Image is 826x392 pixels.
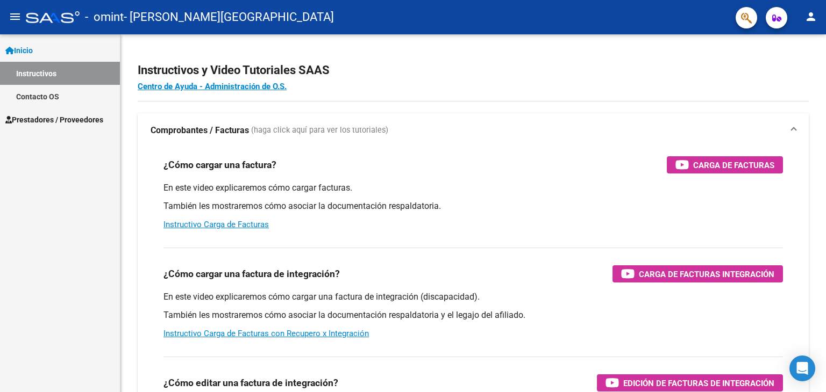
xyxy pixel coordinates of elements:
mat-icon: menu [9,10,22,23]
span: (haga click aquí para ver los tutoriales) [251,125,388,136]
p: También les mostraremos cómo asociar la documentación respaldatoria y el legajo del afiliado. [163,309,783,321]
p: También les mostraremos cómo asociar la documentación respaldatoria. [163,200,783,212]
h3: ¿Cómo editar una factura de integración? [163,375,338,390]
span: Edición de Facturas de integración [623,376,774,390]
a: Instructivo Carga de Facturas [163,220,269,229]
a: Instructivo Carga de Facturas con Recupero x Integración [163,329,369,338]
p: En este video explicaremos cómo cargar una factura de integración (discapacidad). [163,291,783,303]
h3: ¿Cómo cargar una factura? [163,157,276,172]
mat-expansion-panel-header: Comprobantes / Facturas (haga click aquí para ver los tutoriales) [138,113,809,148]
strong: Comprobantes / Facturas [151,125,249,136]
div: Open Intercom Messenger [789,355,815,381]
span: Carga de Facturas [693,158,774,172]
span: Inicio [5,45,33,56]
mat-icon: person [804,10,817,23]
h2: Instructivos y Video Tutoriales SAAS [138,60,809,81]
span: Prestadores / Proveedores [5,114,103,126]
p: En este video explicaremos cómo cargar facturas. [163,182,783,194]
a: Centro de Ayuda - Administración de O.S. [138,82,287,91]
button: Carga de Facturas Integración [613,265,783,282]
span: - omint [85,5,124,29]
span: - [PERSON_NAME][GEOGRAPHIC_DATA] [124,5,334,29]
h3: ¿Cómo cargar una factura de integración? [163,266,340,281]
button: Edición de Facturas de integración [597,374,783,391]
span: Carga de Facturas Integración [639,267,774,281]
button: Carga de Facturas [667,156,783,173]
